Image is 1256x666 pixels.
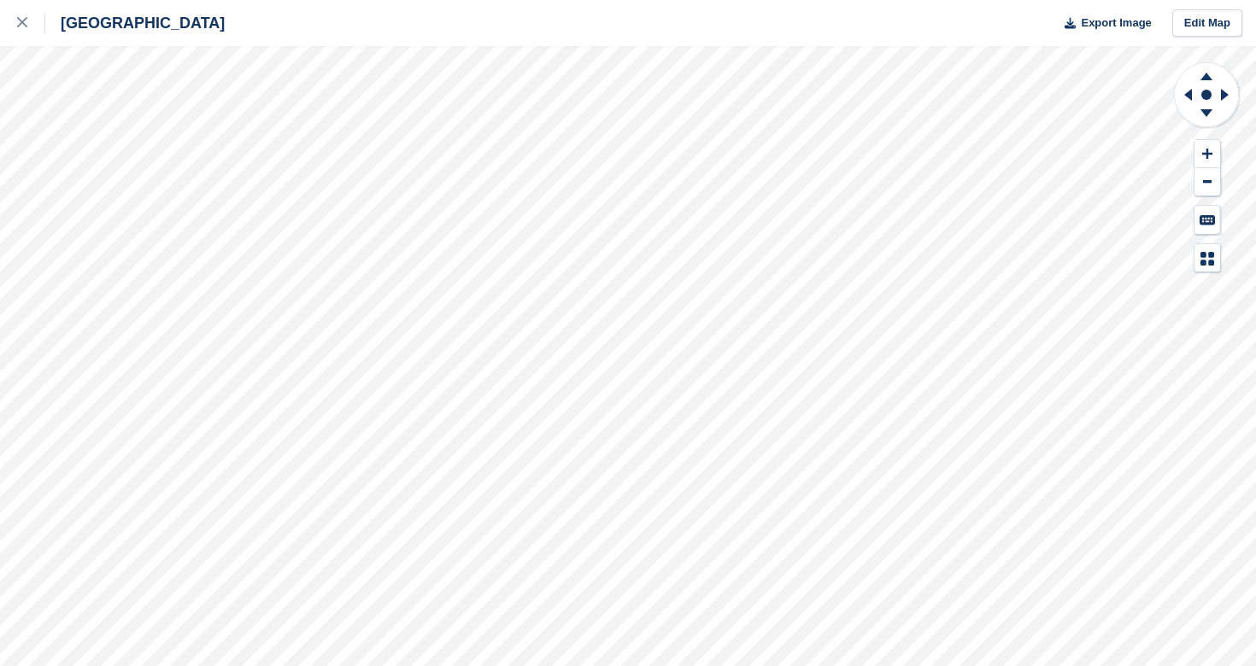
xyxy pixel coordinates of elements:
[1194,168,1220,196] button: Zoom Out
[1194,244,1220,272] button: Map Legend
[1194,140,1220,168] button: Zoom In
[1054,9,1152,38] button: Export Image
[1172,9,1242,38] a: Edit Map
[1081,15,1151,32] span: Export Image
[45,13,225,33] div: [GEOGRAPHIC_DATA]
[1194,206,1220,234] button: Keyboard Shortcuts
